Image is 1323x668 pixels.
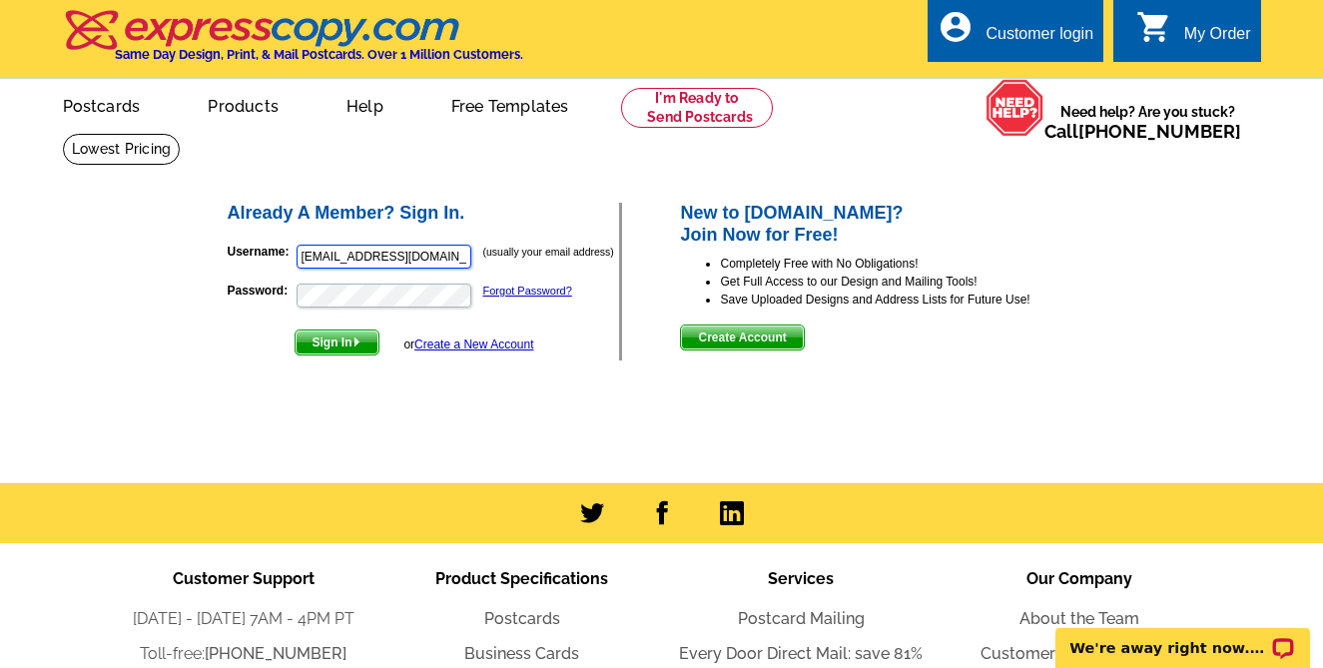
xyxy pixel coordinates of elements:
iframe: LiveChat chat widget [1042,605,1323,668]
li: Save Uploaded Designs and Address Lists for Future Use! [720,291,1098,309]
a: Create a New Account [414,337,533,351]
small: (usually your email address) [483,246,614,258]
a: Postcards [484,609,560,628]
a: shopping_cart My Order [1136,22,1251,47]
a: Business Cards [464,644,579,663]
li: Completely Free with No Obligations! [720,255,1098,273]
img: help [986,79,1044,137]
i: account_circle [938,9,974,45]
div: or [403,335,533,353]
label: Username: [228,243,295,261]
span: Need help? Are you stuck? [1044,102,1251,142]
div: Customer login [986,25,1093,53]
span: Sign In [296,331,378,354]
span: Customer Support [173,569,315,588]
button: Sign In [295,330,379,355]
li: Get Full Access to our Design and Mailing Tools! [720,273,1098,291]
a: Same Day Design, Print, & Mail Postcards. Over 1 Million Customers. [63,24,523,62]
a: Help [315,81,415,128]
div: My Order [1184,25,1251,53]
a: About the Team [1019,609,1139,628]
span: Call [1044,121,1241,142]
span: Our Company [1026,569,1132,588]
a: Free Templates [419,81,601,128]
button: Create Account [680,325,804,350]
span: Create Account [681,326,803,349]
label: Password: [228,282,295,300]
span: Services [768,569,834,588]
a: Postcards [31,81,173,128]
a: Every Door Direct Mail: save 81% [679,644,923,663]
h2: New to [DOMAIN_NAME]? Join Now for Free! [680,203,1098,246]
a: Postcard Mailing [738,609,865,628]
i: shopping_cart [1136,9,1172,45]
a: Products [176,81,311,128]
a: account_circle Customer login [938,22,1093,47]
a: Customer Success Stories [981,644,1179,663]
a: [PHONE_NUMBER] [205,644,346,663]
a: [PHONE_NUMBER] [1078,121,1241,142]
li: [DATE] - [DATE] 7AM - 4PM PT [104,607,382,631]
img: button-next-arrow-white.png [352,337,361,346]
h2: Already A Member? Sign In. [228,203,620,225]
span: Product Specifications [435,569,608,588]
li: Toll-free: [104,642,382,666]
h4: Same Day Design, Print, & Mail Postcards. Over 1 Million Customers. [115,47,523,62]
a: Forgot Password? [483,285,572,297]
